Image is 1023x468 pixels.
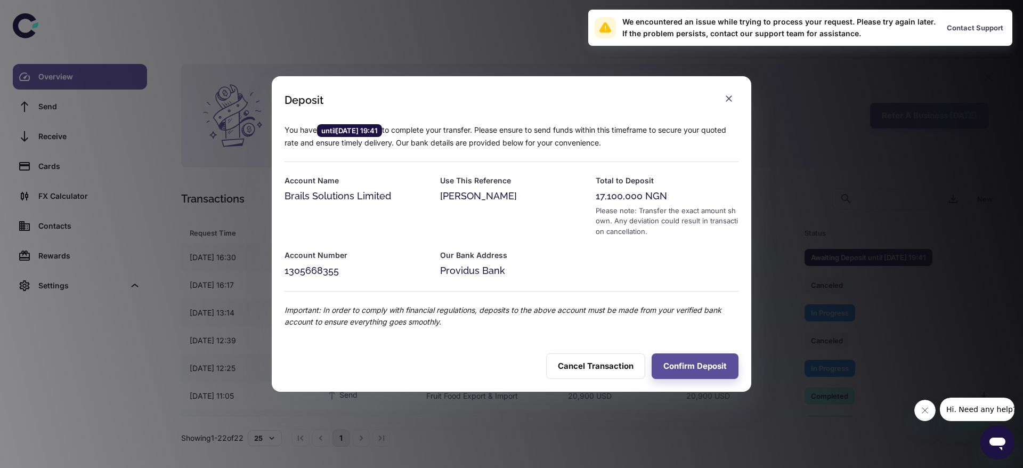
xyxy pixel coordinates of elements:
[6,7,77,16] span: Hi. Need any help?
[596,189,738,204] div: 17,100,000 NGN
[596,206,738,237] div: Please note: Transfer the exact amount shown. Any deviation could result in transaction cancellat...
[596,175,738,187] h6: Total to Deposit
[944,20,1006,36] button: Contact Support
[285,304,738,328] p: Important: In order to comply with financial regulations, deposits to the above account must be m...
[317,125,382,136] span: until [DATE] 19:41
[440,175,583,187] h6: Use This Reference
[980,425,1014,459] iframe: Button to launch messaging window
[285,189,427,204] div: Brails Solutions Limited
[940,398,1014,421] iframe: Message from company
[285,94,323,107] div: Deposit
[440,249,583,261] h6: Our Bank Address
[652,353,738,379] button: Confirm Deposit
[440,263,583,278] div: Providus Bank
[285,175,427,187] h6: Account Name
[440,189,583,204] div: [PERSON_NAME]
[285,249,427,261] h6: Account Number
[285,263,427,278] div: 1305668355
[285,124,738,149] p: You have to complete your transfer. Please ensure to send funds within this timeframe to secure y...
[914,400,936,421] iframe: Close message
[546,353,645,379] button: Cancel Transaction
[622,16,936,39] div: We encountered an issue while trying to process your request. Please try again later. If the prob...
